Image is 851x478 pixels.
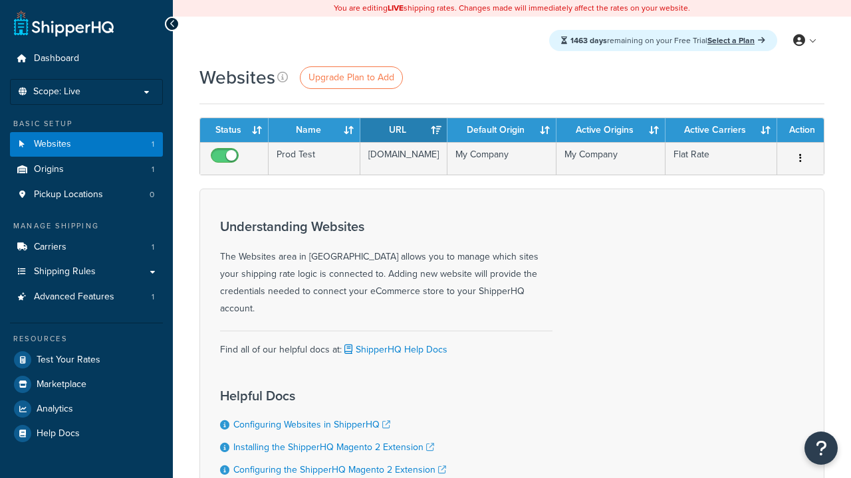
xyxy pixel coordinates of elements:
[556,142,666,175] td: My Company
[220,219,552,317] div: The Websites area in [GEOGRAPHIC_DATA] allows you to manage which sites your shipping rate logic ...
[150,189,154,200] span: 0
[10,183,163,207] li: Pickup Locations
[233,463,446,477] a: Configuring the ShipperHQ Magento 2 Extension
[388,2,404,14] b: LIVE
[10,46,163,71] a: Dashboard
[152,139,154,150] span: 1
[342,343,447,357] a: ShipperHQ Help Docs
[152,291,154,303] span: 1
[220,331,552,358] div: Find all of our helpful docs at:
[10,157,163,182] li: Origins
[10,333,163,345] div: Resources
[556,118,666,142] th: Active Origins: activate to sort column ascending
[220,219,552,234] h3: Understanding Websites
[300,66,403,89] a: Upgrade Plan to Add
[34,242,66,253] span: Carriers
[666,142,777,175] td: Flat Rate
[199,64,275,90] h1: Websites
[10,132,163,157] li: Websites
[570,35,607,46] strong: 1463 days
[10,235,163,260] a: Carriers 1
[10,422,163,445] a: Help Docs
[707,35,765,46] a: Select a Plan
[269,118,360,142] th: Name: activate to sort column ascending
[666,118,777,142] th: Active Carriers: activate to sort column ascending
[10,183,163,207] a: Pickup Locations 0
[34,266,96,278] span: Shipping Rules
[233,418,390,432] a: Configuring Websites in ShipperHQ
[10,348,163,372] a: Test Your Rates
[34,53,79,64] span: Dashboard
[447,142,556,175] td: My Company
[37,355,100,366] span: Test Your Rates
[269,142,360,175] td: Prod Test
[220,388,459,403] h3: Helpful Docs
[308,70,394,84] span: Upgrade Plan to Add
[200,118,269,142] th: Status: activate to sort column ascending
[14,10,114,37] a: ShipperHQ Home
[10,285,163,309] li: Advanced Features
[10,118,163,129] div: Basic Setup
[10,372,163,396] a: Marketplace
[34,164,64,175] span: Origins
[34,139,71,150] span: Websites
[10,397,163,421] a: Analytics
[34,291,114,303] span: Advanced Features
[33,86,80,98] span: Scope: Live
[360,118,447,142] th: URL: activate to sort column ascending
[233,440,434,454] a: Installing the ShipperHQ Magento 2 Extension
[37,428,80,439] span: Help Docs
[10,220,163,232] div: Manage Shipping
[37,404,73,415] span: Analytics
[152,242,154,253] span: 1
[10,157,163,182] a: Origins 1
[10,285,163,309] a: Advanced Features 1
[10,132,163,157] a: Websites 1
[549,30,777,51] div: remaining on your Free Trial
[37,379,86,390] span: Marketplace
[10,235,163,260] li: Carriers
[804,432,838,465] button: Open Resource Center
[10,260,163,284] a: Shipping Rules
[447,118,556,142] th: Default Origin: activate to sort column ascending
[152,164,154,175] span: 1
[34,189,103,200] span: Pickup Locations
[360,142,447,175] td: [DOMAIN_NAME]
[777,118,824,142] th: Action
